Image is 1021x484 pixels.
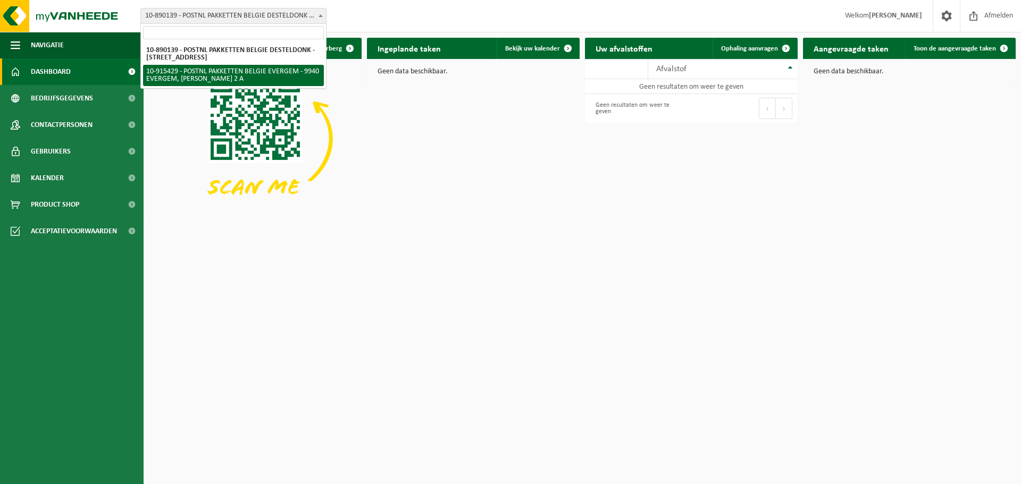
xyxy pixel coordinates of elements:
button: Next [776,98,792,119]
li: 10-890139 - POSTNL PAKKETTEN BELGIE DESTELDONK - [STREET_ADDRESS] [143,44,324,65]
span: Dashboard [31,58,71,85]
span: Kalender [31,165,64,191]
img: Download de VHEPlus App [149,59,362,218]
button: Previous [759,98,776,119]
span: Navigatie [31,32,64,58]
h2: Aangevraagde taken [803,38,899,58]
span: Verberg [319,45,342,52]
span: 10-890139 - POSTNL PAKKETTEN BELGIE DESTELDONK - 9042 DESTELDONK, BRAGISTRAAT 20 [140,8,327,24]
a: Ophaling aanvragen [713,38,797,59]
h2: Ingeplande taken [367,38,451,58]
span: Bedrijfsgegevens [31,85,93,112]
span: 10-890139 - POSTNL PAKKETTEN BELGIE DESTELDONK - 9042 DESTELDONK, BRAGISTRAAT 20 [141,9,326,23]
a: Bekijk uw kalender [497,38,579,59]
span: Toon de aangevraagde taken [914,45,996,52]
td: Geen resultaten om weer te geven [585,79,798,94]
span: Bekijk uw kalender [505,45,560,52]
strong: [PERSON_NAME] [869,12,922,20]
span: Acceptatievoorwaarden [31,218,117,244]
a: Toon de aangevraagde taken [905,38,1015,59]
span: Ophaling aanvragen [721,45,778,52]
div: Geen resultaten om weer te geven [590,97,686,120]
p: Geen data beschikbaar. [814,68,1005,75]
span: Product Shop [31,191,79,218]
span: Contactpersonen [31,112,93,138]
span: Gebruikers [31,138,71,165]
button: Verberg [310,38,361,59]
span: Afvalstof [656,65,687,73]
p: Geen data beschikbaar. [378,68,569,75]
h2: Uw afvalstoffen [585,38,663,58]
li: 10-915429 - POSTNL PAKKETTEN BELGIE EVERGEM - 9940 EVERGEM, [PERSON_NAME] 2 A [143,65,324,86]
